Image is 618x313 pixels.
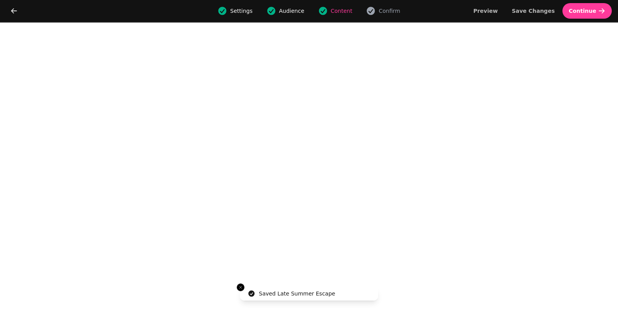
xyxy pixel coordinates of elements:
span: Confirm [379,7,400,15]
button: Continue [562,3,612,19]
span: Preview [473,8,498,14]
span: Audience [279,7,304,15]
span: Continue [569,8,596,14]
span: Content [331,7,353,15]
span: Settings [230,7,252,15]
button: Close toast [237,283,244,291]
button: Save Changes [506,3,561,19]
button: Preview [467,3,504,19]
span: Save Changes [512,8,555,14]
button: go back [6,3,22,19]
div: Saved Late Summer Escape [259,290,335,297]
